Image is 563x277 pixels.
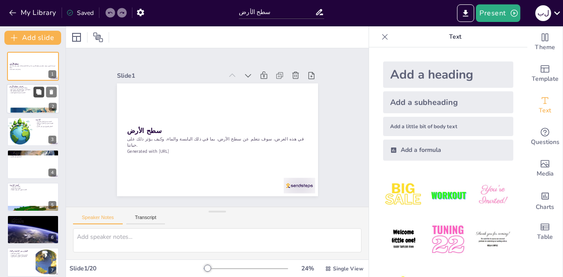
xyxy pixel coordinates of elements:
div: 6 [7,215,59,244]
strong: سطح الأرض [10,63,18,65]
div: 1 [48,70,56,78]
div: Add charts and graphs [527,184,563,216]
div: Change the overall theme [527,26,563,58]
span: Media [537,169,554,179]
div: Add a little bit of body text [383,117,513,136]
button: Speaker Notes [73,215,123,224]
p: Text [392,26,519,47]
span: Template [532,74,559,84]
div: 3 [48,136,56,144]
p: سطح الأرض يشمل اليابسة والماء [9,87,57,89]
span: Single View [333,265,363,272]
button: ل ب [535,4,551,22]
div: Add a table [527,216,563,248]
p: اليابسة توفر الغذاء [10,186,56,187]
img: 1.jpeg [383,175,424,216]
div: 2 [49,103,57,111]
div: 5 [48,201,56,209]
button: Add slide [4,31,61,45]
div: 7 [7,248,59,277]
div: Get real-time input from your audience [527,121,563,153]
span: Position [93,32,103,43]
p: في هذه العرض، سوف نتعلم عن سطح الأرض، بما في ذلك اليابسة والماء، وكيف يؤثر ذلك على حياتنا. [127,136,307,148]
div: 24 % [297,264,318,273]
p: الجبال والسهول تؤثر على المناخ [36,126,56,127]
button: Present [476,4,520,22]
button: Duplicate Slide [33,87,44,97]
div: Slide 1 [117,72,223,80]
div: 7 [48,266,56,274]
p: الحفاظ على التوازن يحتاج لجهود [10,256,33,258]
div: Add a heading [383,61,513,88]
div: Saved [66,9,94,17]
span: Table [537,232,553,242]
div: 4 [7,150,59,179]
div: 6 [48,234,56,241]
img: 3.jpeg [472,175,513,216]
button: Transcript [126,215,165,224]
div: 5 [7,183,59,212]
div: Add a formula [383,140,513,161]
div: Add images, graphics, shapes or video [527,153,563,184]
div: Add ready made slides [527,58,563,90]
div: ل ب [535,5,551,21]
div: Add text boxes [527,90,563,121]
p: Generated with [URL] [10,68,56,70]
div: Add a subheading [383,91,513,113]
p: الماء هو مصدر الحياة [10,155,56,156]
p: أهمية الماء [10,216,56,219]
div: 2 [7,84,59,114]
input: Insert title [239,6,314,18]
div: 4 [48,169,56,176]
p: اليابسة تمثل جزءًا كبيرًا من سطح الأرض [36,122,56,126]
p: في هذه العرض، سوف نتعلم عن سطح الأرض، بما في ذلك اليابسة والماء، وكيف يؤثر ذلك على حياتنا. [10,65,56,68]
img: 6.jpeg [472,219,513,260]
p: سطح الأرض هو المنطقة التي نعيش فيها [9,89,57,91]
button: Delete Slide [46,87,57,97]
img: 5.jpeg [428,219,468,260]
p: أهمية اليابسة [10,183,56,186]
div: Layout [69,30,84,44]
p: الماء يؤثر على المناخ [10,156,56,158]
div: 3 [7,117,59,146]
span: Text [539,106,551,115]
p: الماء يستخدم في الصناعة [10,222,56,223]
p: الماء [10,151,56,154]
p: اليابسة والماء يؤثران على بعضهما [10,254,33,256]
p: اليابسة تشمل الجبال والسهول [36,121,56,122]
button: Export to PowerPoint [457,4,474,22]
p: Generated with [URL] [127,148,307,155]
div: 1 [7,52,59,81]
div: Slide 1 / 20 [69,264,204,273]
p: اليابسة تحتوي على موارد طبيعية [10,189,56,191]
p: الماء ضروري للشرب [10,218,56,220]
p: اليابسة والماء يتفاعلان معًا [9,90,57,92]
span: Questions [531,137,559,147]
p: اليابسة [36,119,56,121]
img: 4.jpeg [383,219,424,260]
p: اليابسة تشمل المناطق الصلبة [9,92,57,94]
p: التوازن بين اليابسة والماء [10,250,33,252]
p: اليابسة توفر المأوى [10,187,56,189]
strong: سطح الأرض [127,126,161,136]
p: الماء يغطي 71% من سطح الأرض [10,153,56,155]
span: Theme [535,43,555,52]
p: تعريف سطح الأرض [9,86,57,88]
img: 2.jpeg [428,175,468,216]
button: My Library [7,6,60,20]
p: التوازن مهم للبيئة [10,253,33,255]
span: Charts [536,202,554,212]
p: الماء يستخدم في الزراعة [10,220,56,222]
